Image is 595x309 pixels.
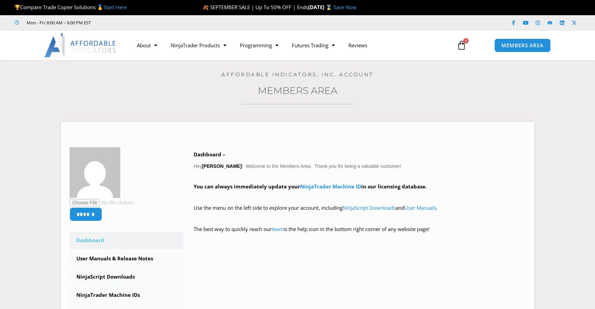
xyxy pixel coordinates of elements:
span: 🍂 SEPTEMBER SALE | Up To 50% OFF | Ends [202,4,308,10]
a: NinjaTrader Machine IDs [70,286,184,304]
p: Use the menu on the left side to explore your account, including and . [194,203,526,222]
img: 35fb1eca5ca90b92f0f349672d95a821759916946fb49db49e2fab4a33655ce0 [70,147,120,198]
p: The best way to quickly reach our is the help icon in the bottom right corner of any website page! [194,225,526,243]
nav: Menu [130,37,449,53]
a: Dashboard [70,232,184,249]
span: Compare Trade Copier Solutions 🥇 [15,4,127,10]
strong: [DATE] ⌛ [308,4,333,10]
a: 0 [447,35,476,55]
a: Start Here [103,4,127,10]
a: NinjaScript Downloads [343,204,396,211]
a: Save Now [333,4,356,10]
a: Members Area [258,85,338,96]
div: Hey ! Welcome to the Members Area. Thank you for being a valuable customer! [194,150,526,243]
span: Mon - Fri: 8:00 AM – 6:00 PM EST [25,19,91,27]
a: NinjaScript Downloads [70,268,184,286]
img: 🏆 [15,5,20,10]
iframe: Customer reviews powered by Trustpilot [100,19,202,26]
span: MEMBERS AREA [501,43,544,48]
a: NinjaTrader Products [164,37,233,53]
a: About [130,37,164,53]
a: MEMBERS AREA [494,38,551,52]
a: Reviews [342,37,374,53]
a: Futures Trading [285,37,342,53]
a: Affordable Indicators, Inc. Account [221,71,374,78]
img: LogoAI | Affordable Indicators – NinjaTrader [44,33,117,57]
b: Dashboard – [194,151,225,158]
span: 0 [463,38,469,44]
strong: [PERSON_NAME] [202,163,242,169]
a: NinjaTrader Machine ID [300,183,361,190]
a: team [272,226,283,232]
a: Programming [233,37,285,53]
strong: You can always immediately update your in our licensing database. [194,183,427,190]
a: User Manuals [404,204,436,211]
a: User Manuals & Release Notes [70,250,184,267]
